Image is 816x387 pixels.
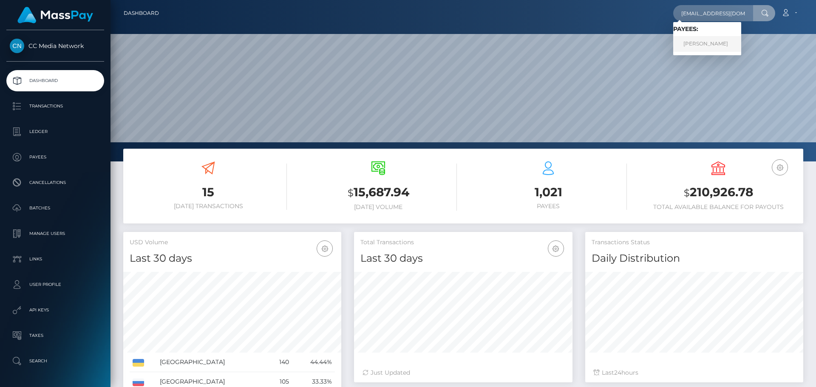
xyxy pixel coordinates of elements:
[363,368,564,377] div: Just Updated
[6,172,104,193] a: Cancellations
[130,251,335,266] h4: Last 30 days
[6,274,104,295] a: User Profile
[17,7,93,23] img: MassPay Logo
[124,4,159,22] a: Dashboard
[133,379,144,386] img: RU.png
[470,203,627,210] h6: Payees
[673,25,741,33] h6: Payees:
[6,299,104,321] a: API Keys
[10,39,24,53] img: CC Media Network
[673,5,753,21] input: Search...
[640,184,797,201] h3: 210,926.78
[10,329,101,342] p: Taxes
[133,359,144,367] img: UA.png
[6,350,104,372] a: Search
[157,353,267,372] td: [GEOGRAPHIC_DATA]
[300,203,457,211] h6: [DATE] Volume
[6,198,104,219] a: Batches
[10,151,101,164] p: Payees
[130,184,287,201] h3: 15
[10,100,101,113] p: Transactions
[10,202,101,215] p: Batches
[6,70,104,91] a: Dashboard
[6,249,104,270] a: Links
[10,278,101,291] p: User Profile
[592,238,797,247] h5: Transactions Status
[360,251,566,266] h4: Last 30 days
[684,187,690,199] small: $
[292,353,335,372] td: 44.44%
[348,187,354,199] small: $
[10,304,101,316] p: API Keys
[360,238,566,247] h5: Total Transactions
[592,251,797,266] h4: Daily Distribution
[267,353,292,372] td: 140
[10,355,101,367] p: Search
[10,253,101,266] p: Links
[673,36,741,52] a: [PERSON_NAME]
[300,184,457,201] h3: 15,687.94
[6,223,104,244] a: Manage Users
[6,325,104,346] a: Taxes
[470,184,627,201] h3: 1,021
[6,96,104,117] a: Transactions
[10,125,101,138] p: Ledger
[594,368,795,377] div: Last hours
[6,42,104,50] span: CC Media Network
[10,227,101,240] p: Manage Users
[130,238,335,247] h5: USD Volume
[130,203,287,210] h6: [DATE] Transactions
[6,147,104,168] a: Payees
[614,369,621,376] span: 24
[6,121,104,142] a: Ledger
[10,176,101,189] p: Cancellations
[10,74,101,87] p: Dashboard
[640,203,797,211] h6: Total Available Balance for Payouts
